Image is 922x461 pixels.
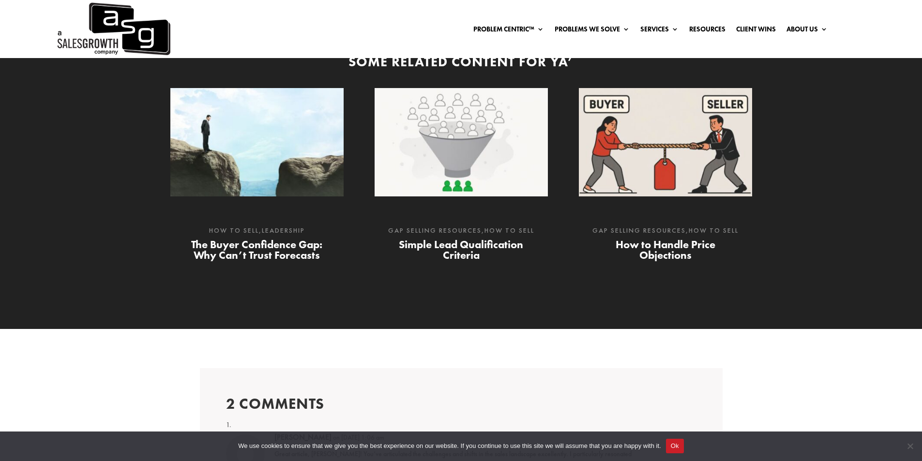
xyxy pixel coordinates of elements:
p: , [589,225,742,237]
p: , [384,225,538,237]
a: Services [640,26,679,36]
a: How to Sell [484,226,534,235]
a: Gap Selling Resources [388,226,482,235]
p: , [180,225,334,237]
a: Client Wins [736,26,776,36]
img: Simple Lead Qualification Criteria [375,88,548,196]
a: Problems We Solve [555,26,630,36]
img: The Buyer Confidence Gap: Why Can’t Trust Forecasts [170,88,344,196]
span: We use cookies to ensure that we give you the best experience on our website. If you continue to ... [238,441,661,451]
h3: 2 Comments [226,394,696,418]
a: Simple Lead Qualification Criteria [399,238,523,262]
a: About Us [786,26,828,36]
a: Problem Centric™ [473,26,544,36]
a: The Buyer Confidence Gap: Why Can’t Trust Forecasts [191,238,322,262]
span: No [905,441,915,451]
a: How to Sell [209,226,259,235]
a: How to Handle Price Objections [616,238,715,262]
button: Ok [666,439,684,453]
a: Gap Selling Resources [592,226,686,235]
a: Leadership [262,226,305,235]
a: Resources [689,26,726,36]
a: How to Sell [689,226,739,235]
div: Some Related Content for Ya’ [171,52,752,71]
img: How to Handle Price Objections [579,88,752,196]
